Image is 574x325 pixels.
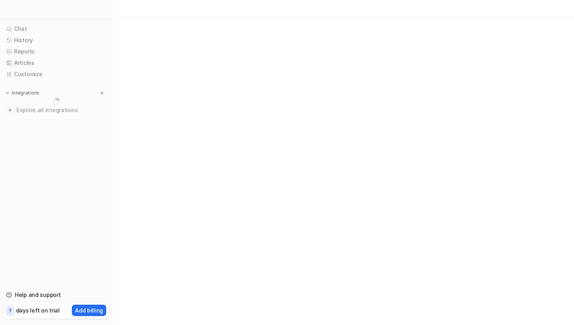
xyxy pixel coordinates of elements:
p: Integrations [12,90,39,96]
p: Add billing [75,306,103,314]
a: History [3,35,109,46]
p: 7 [9,307,12,314]
button: Integrations [3,89,42,97]
a: Help and support [3,289,109,300]
span: Explore all integrations [16,104,106,116]
img: expand menu [5,90,10,96]
a: Reports [3,46,109,57]
p: days left on trial [16,306,60,314]
a: Explore all integrations [3,105,109,116]
button: Add billing [72,305,106,316]
img: explore all integrations [6,106,14,114]
a: Customize [3,69,109,80]
img: menu_add.svg [99,90,105,96]
a: Chat [3,23,109,34]
a: Articles [3,57,109,68]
